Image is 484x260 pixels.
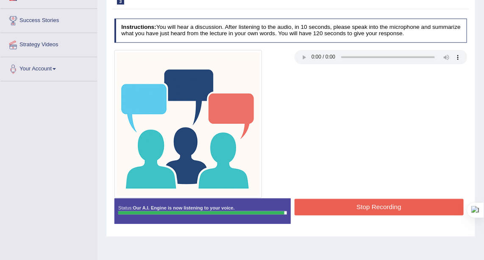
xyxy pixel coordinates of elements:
[114,198,291,224] div: Status:
[0,9,97,30] a: Success Stories
[121,24,156,30] b: Instructions:
[114,19,467,43] h4: You will hear a discussion. After listening to the audio, in 10 seconds, please speak into the mi...
[133,205,235,210] strong: Our A.I. Engine is now listening to your voice.
[295,199,464,215] button: Stop Recording
[0,33,97,54] a: Strategy Videos
[0,57,97,78] a: Your Account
